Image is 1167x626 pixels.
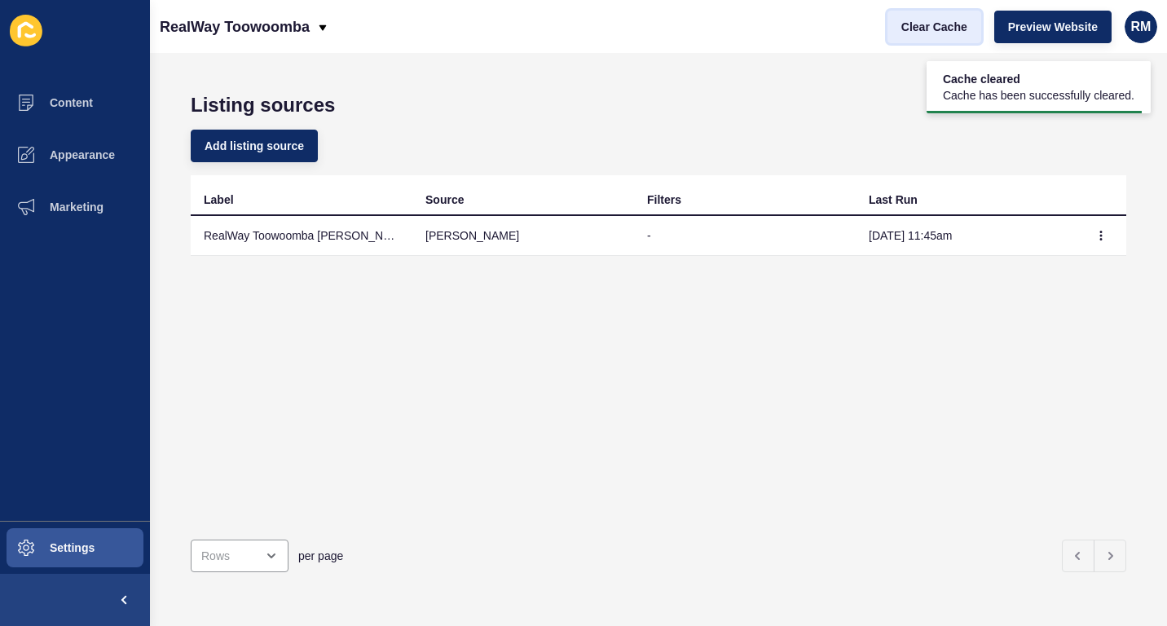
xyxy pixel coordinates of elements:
[298,548,343,564] span: per page
[869,192,918,208] div: Last Run
[634,216,856,256] td: -
[943,71,1134,87] span: Cache cleared
[160,7,310,47] p: RealWay Toowoomba
[191,130,318,162] button: Add listing source
[856,216,1077,256] td: [DATE] 11:45am
[191,216,412,256] td: RealWay Toowoomba [PERSON_NAME] Feed
[887,11,981,43] button: Clear Cache
[425,192,464,208] div: Source
[1008,19,1098,35] span: Preview Website
[943,87,1134,104] span: Cache has been successfully cleared.
[647,192,681,208] div: Filters
[191,94,1126,117] h1: Listing sources
[191,540,288,572] div: open menu
[1131,19,1152,35] span: RM
[994,11,1112,43] button: Preview Website
[901,19,967,35] span: Clear Cache
[412,216,634,256] td: [PERSON_NAME]
[205,138,304,154] span: Add listing source
[204,192,234,208] div: Label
